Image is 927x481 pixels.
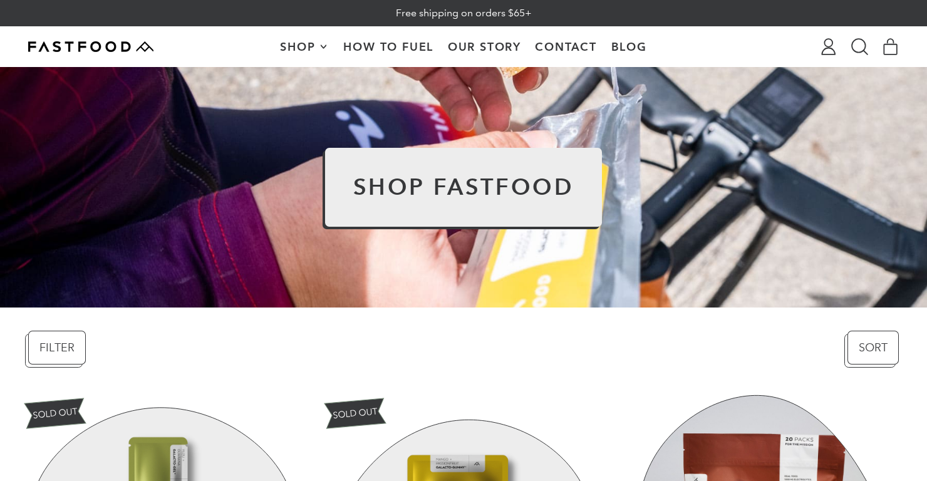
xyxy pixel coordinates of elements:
a: How To Fuel [336,27,440,66]
a: Contact [528,27,604,66]
button: Shop [273,27,336,66]
img: Fastfood [28,41,153,52]
button: Filter [28,331,86,365]
h2: SHOP FASTFOOD [353,176,574,199]
span: Shop [280,41,318,53]
a: Our Story [441,27,529,66]
a: Blog [604,27,654,66]
button: Sort [847,331,899,365]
